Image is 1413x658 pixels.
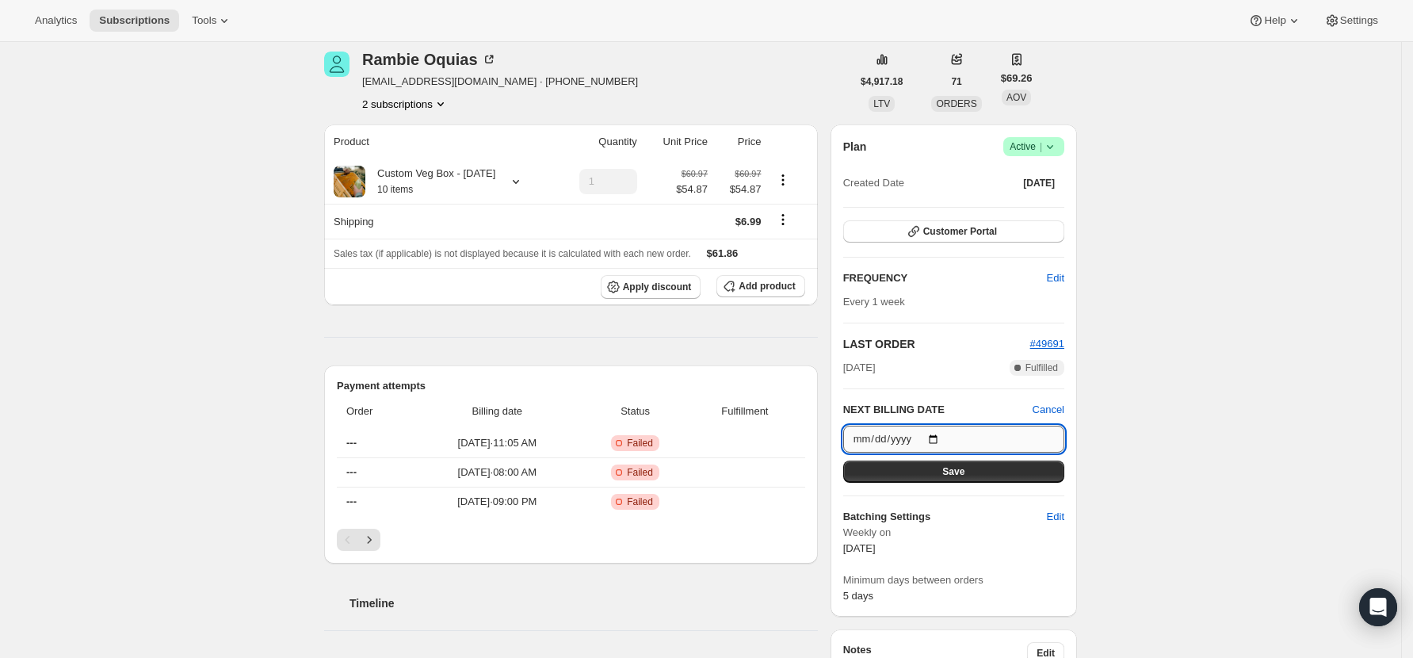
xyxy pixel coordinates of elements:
[770,171,796,189] button: Product actions
[623,281,692,293] span: Apply discount
[1037,266,1074,291] button: Edit
[418,465,577,480] span: [DATE] · 08:00 AM
[1025,362,1058,374] span: Fulfilled
[1340,14,1378,27] span: Settings
[923,225,997,238] span: Customer Portal
[843,296,905,308] span: Every 1 week
[843,509,1047,525] h6: Batching Settings
[843,572,1064,588] span: Minimum days between orders
[770,211,796,228] button: Shipping actions
[735,169,761,178] small: $60.97
[936,98,976,109] span: ORDERS
[358,529,380,551] button: Next
[334,248,691,259] span: Sales tax (if applicable) is not displayed because it is calculated with each new order.
[1006,92,1026,103] span: AOV
[99,14,170,27] span: Subscriptions
[362,96,449,112] button: Product actions
[346,437,357,449] span: ---
[337,378,805,394] h2: Payment attempts
[1030,336,1064,352] button: #49691
[712,124,766,159] th: Price
[90,10,179,32] button: Subscriptions
[554,124,642,159] th: Quantity
[739,280,795,293] span: Add product
[1047,270,1064,286] span: Edit
[1014,172,1064,194] button: [DATE]
[418,435,577,451] span: [DATE] · 11:05 AM
[627,437,653,450] span: Failed
[716,275,804,297] button: Add product
[362,74,638,90] span: [EMAIL_ADDRESS][DOMAIN_NAME] · [PHONE_NUMBER]
[642,124,712,159] th: Unit Price
[1047,509,1064,525] span: Edit
[1023,177,1055,189] span: [DATE]
[843,139,867,155] h2: Plan
[377,184,413,195] small: 10 items
[418,494,577,510] span: [DATE] · 09:00 PM
[707,247,739,259] span: $61.86
[346,495,357,507] span: ---
[337,529,805,551] nav: Pagination
[843,402,1033,418] h2: NEXT BILLING DATE
[182,10,242,32] button: Tools
[843,336,1030,352] h2: LAST ORDER
[586,404,685,419] span: Status
[843,542,876,554] span: [DATE]
[843,525,1064,541] span: Weekly on
[349,595,818,611] h2: Timeline
[843,270,1047,286] h2: FREQUENCY
[337,394,414,429] th: Order
[942,465,964,478] span: Save
[1264,14,1285,27] span: Help
[1030,338,1064,350] a: #49691
[346,466,357,478] span: ---
[861,75,903,88] span: $4,917.18
[682,169,708,178] small: $60.97
[1315,10,1388,32] button: Settings
[717,182,762,197] span: $54.87
[324,204,554,239] th: Shipping
[1359,588,1397,626] div: Open Intercom Messenger
[1239,10,1311,32] button: Help
[951,75,961,88] span: 71
[851,71,912,93] button: $4,917.18
[843,590,873,602] span: 5 days
[843,461,1064,483] button: Save
[843,220,1064,243] button: Customer Portal
[627,495,653,508] span: Failed
[601,275,701,299] button: Apply discount
[1010,139,1058,155] span: Active
[941,71,971,93] button: 71
[334,166,365,197] img: product img
[694,404,796,419] span: Fulfillment
[324,124,554,159] th: Product
[873,98,890,109] span: LTV
[676,182,708,197] span: $54.87
[843,360,876,376] span: [DATE]
[365,166,495,197] div: Custom Veg Box - [DATE]
[1037,504,1074,530] button: Edit
[1033,402,1064,418] button: Cancel
[1040,140,1042,153] span: |
[362,52,497,67] div: Rambie Oquias
[324,52,349,77] span: Rambie Oquias
[735,216,762,228] span: $6.99
[192,14,216,27] span: Tools
[627,466,653,479] span: Failed
[25,10,86,32] button: Analytics
[1001,71,1033,86] span: $69.26
[418,404,577,419] span: Billing date
[843,175,904,191] span: Created Date
[35,14,77,27] span: Analytics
